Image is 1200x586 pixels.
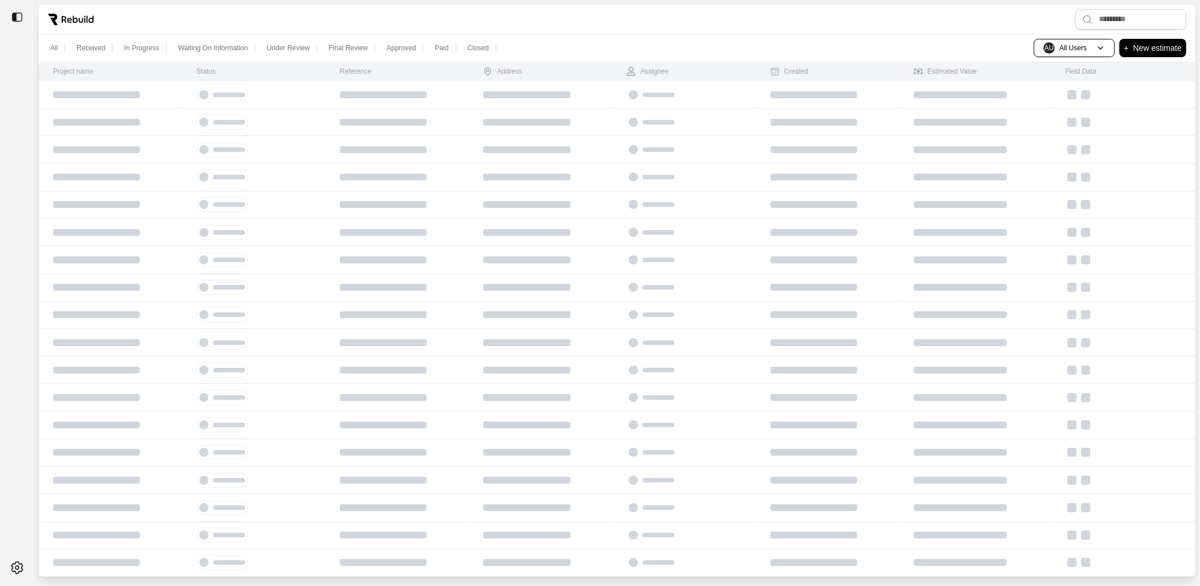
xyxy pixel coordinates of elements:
div: Assignee [627,67,668,76]
div: Created [770,67,809,76]
img: Rebuild [48,14,94,25]
span: AU [1044,42,1055,54]
p: Final Review [328,43,368,53]
div: Field Data [1065,67,1097,76]
div: Address [483,67,522,76]
p: New estimate [1133,41,1182,55]
div: Reference [340,67,371,76]
p: In Progress [124,43,159,53]
p: Received [77,43,105,53]
button: AUAll Users [1034,39,1115,57]
img: toggle sidebar [11,11,23,23]
p: Closed [468,43,489,53]
p: Under Review [267,43,310,53]
p: All [50,43,58,53]
button: +New estimate [1119,39,1186,57]
p: + [1124,41,1129,55]
p: Approved [387,43,416,53]
div: Estimated Value [914,67,977,76]
div: Status [196,67,216,76]
div: Project name [53,67,94,76]
p: Paid [435,43,448,53]
p: Waiting On Information [178,43,248,53]
p: All Users [1059,43,1087,53]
